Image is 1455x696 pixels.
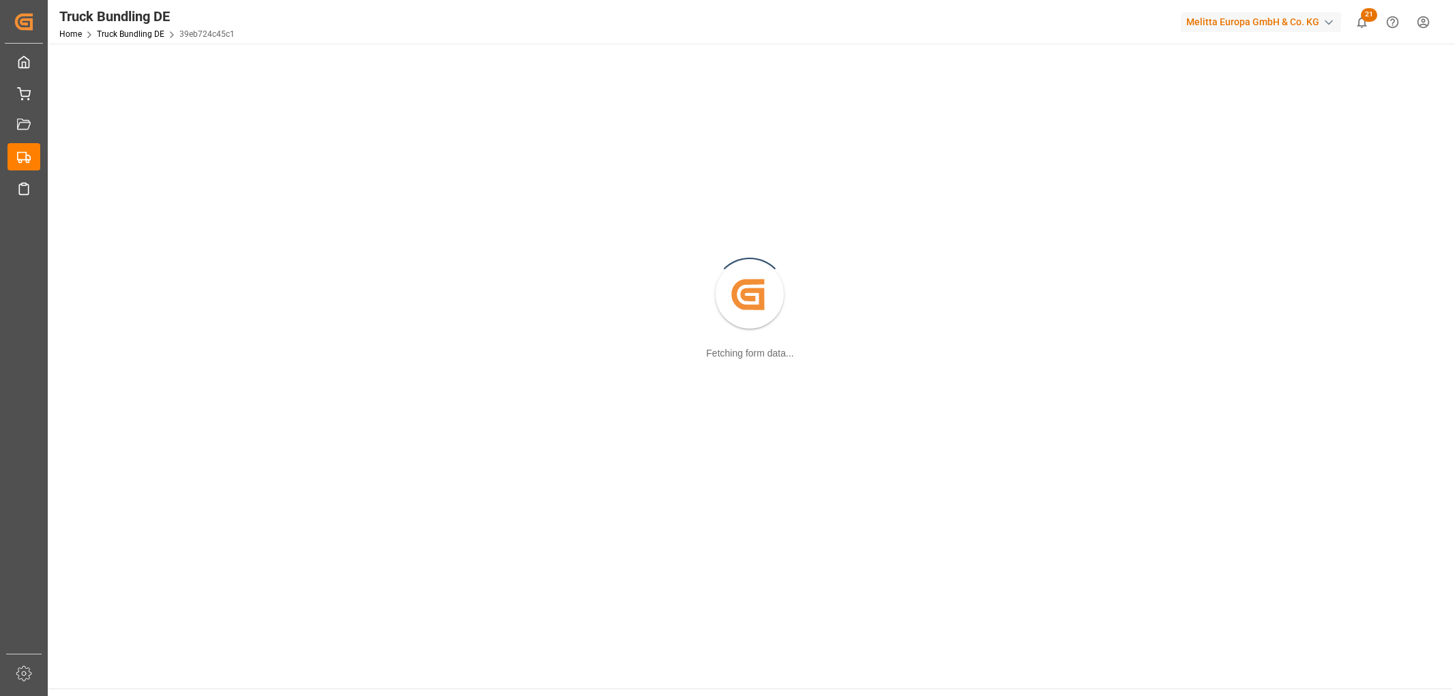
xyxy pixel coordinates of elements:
[1377,7,1408,37] button: Help Center
[1347,7,1377,37] button: show 21 new notifications
[97,29,164,39] a: Truck Bundling DE
[59,29,82,39] a: Home
[1181,12,1341,32] div: Melitta Europa GmbH & Co. KG
[1361,8,1377,22] span: 21
[706,346,793,361] div: Fetching form data...
[1181,9,1347,35] button: Melitta Europa GmbH & Co. KG
[59,6,235,27] div: Truck Bundling DE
